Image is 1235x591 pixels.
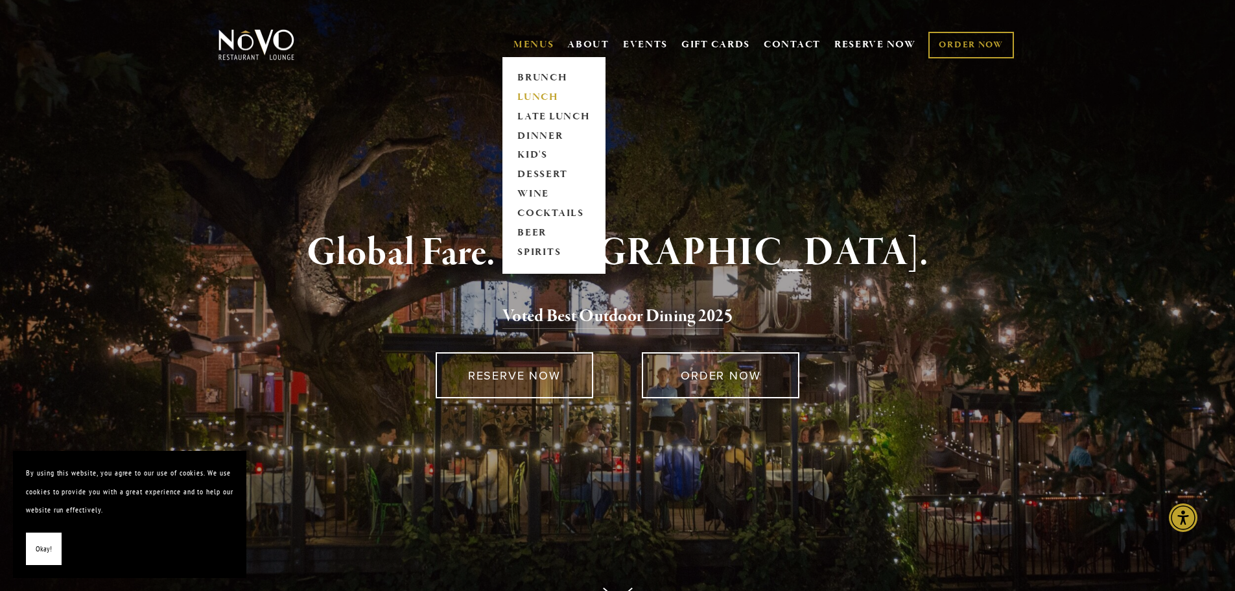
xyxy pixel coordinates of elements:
strong: Global Fare. [GEOGRAPHIC_DATA]. [307,228,928,278]
a: EVENTS [623,38,668,51]
a: BEER [513,224,594,243]
a: ABOUT [567,38,609,51]
a: KID'S [513,146,594,165]
a: LATE LUNCH [513,107,594,127]
a: RESERVE NOW [436,352,593,398]
h2: 5 [240,303,996,330]
a: GIFT CARDS [681,32,750,57]
div: Accessibility Menu [1169,503,1197,532]
button: Okay! [26,533,62,566]
a: Voted Best Outdoor Dining 202 [502,305,724,330]
a: DESSERT [513,165,594,185]
a: DINNER [513,127,594,146]
a: WINE [513,185,594,204]
a: CONTACT [764,32,821,57]
p: By using this website, you agree to our use of cookies. We use cookies to provide you with a grea... [26,464,233,520]
section: Cookie banner [13,451,246,578]
a: BRUNCH [513,68,594,88]
a: ORDER NOW [642,352,799,398]
a: COCKTAILS [513,204,594,224]
a: MENUS [513,38,554,51]
a: ORDER NOW [928,32,1013,58]
a: LUNCH [513,88,594,107]
a: SPIRITS [513,243,594,263]
a: RESERVE NOW [834,32,916,57]
img: Novo Restaurant &amp; Lounge [216,29,297,61]
span: Okay! [36,540,52,559]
